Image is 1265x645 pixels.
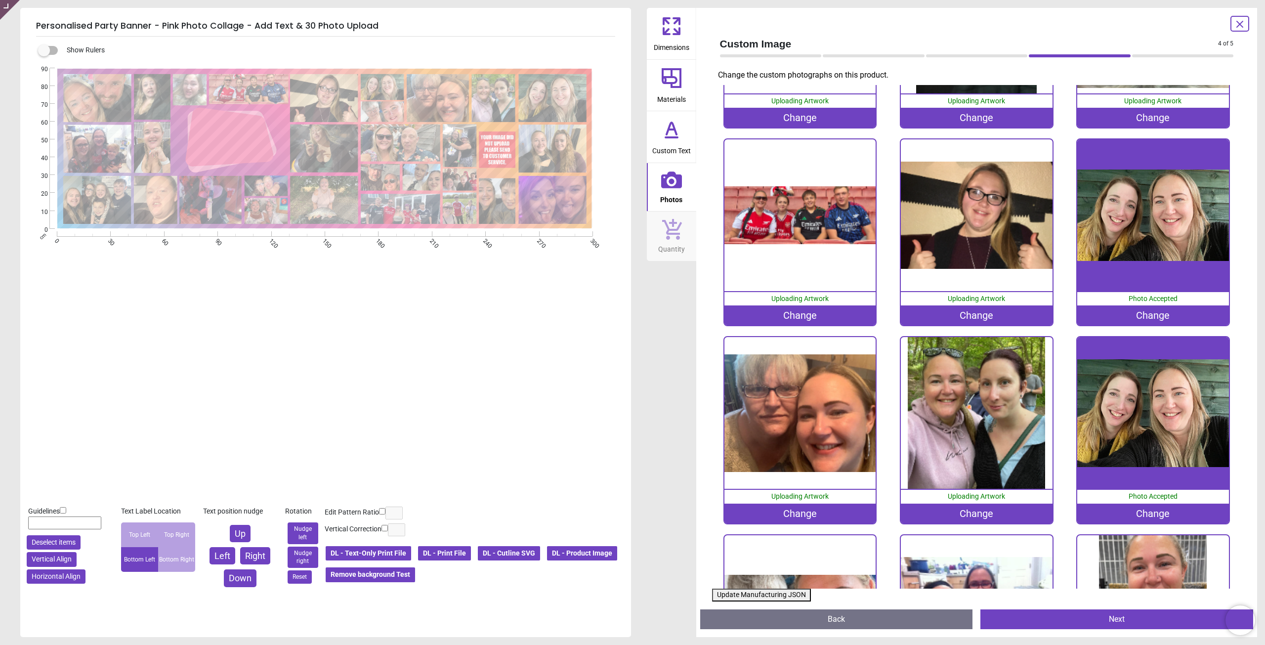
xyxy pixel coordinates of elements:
[52,237,59,244] span: 0
[1129,295,1178,302] span: Photo Accepted
[724,108,876,128] div: Change
[1077,504,1229,523] div: Change
[29,226,48,234] span: 0
[724,504,876,523] div: Change
[29,65,48,74] span: 90
[712,589,811,602] button: Update Manufacturing JSON
[720,37,1219,51] span: Custom Image
[658,240,685,255] span: Quantity
[654,38,689,53] span: Dimensions
[267,237,273,244] span: 120
[29,83,48,91] span: 80
[724,305,876,325] div: Change
[427,237,434,244] span: 210
[948,97,1005,105] span: Uploading Artwork
[535,237,541,244] span: 270
[948,492,1005,500] span: Uploading Artwork
[657,90,686,105] span: Materials
[481,237,487,244] span: 240
[374,237,380,244] span: 180
[901,108,1053,128] div: Change
[771,295,829,302] span: Uploading Artwork
[106,237,112,244] span: 30
[588,237,594,244] span: 300
[771,97,829,105] span: Uploading Artwork
[948,295,1005,302] span: Uploading Artwork
[29,136,48,145] span: 50
[29,119,48,127] span: 60
[647,111,696,163] button: Custom Text
[160,237,166,244] span: 60
[647,60,696,111] button: Materials
[29,190,48,198] span: 20
[44,44,631,56] div: Show Rulers
[29,101,48,109] span: 70
[652,141,691,156] span: Custom Text
[29,154,48,163] span: 40
[1077,305,1229,325] div: Change
[1124,97,1181,105] span: Uploading Artwork
[660,190,682,205] span: Photos
[901,504,1053,523] div: Change
[1077,108,1229,128] div: Change
[980,609,1253,629] button: Next
[647,8,696,59] button: Dimensions
[901,305,1053,325] div: Change
[700,609,973,629] button: Back
[771,492,829,500] span: Uploading Artwork
[647,163,696,212] button: Photos
[36,16,615,37] h5: Personalised Party Banner - Pink Photo Collage - Add Text & 30 Photo Upload
[1218,40,1233,48] span: 4 of 5
[29,208,48,216] span: 10
[1225,605,1255,635] iframe: Brevo live chat
[1129,492,1178,500] span: Photo Accepted
[29,172,48,180] span: 30
[213,237,219,244] span: 90
[320,237,327,244] span: 150
[39,232,47,241] span: cm
[718,70,1242,81] p: Change the custom photographs on this product.
[647,212,696,261] button: Quantity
